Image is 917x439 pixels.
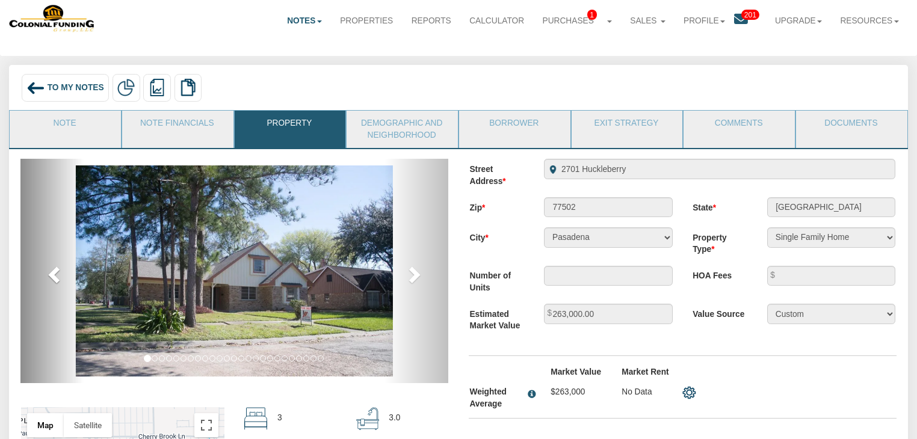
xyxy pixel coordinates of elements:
label: City [460,227,534,244]
a: Resources [831,6,908,36]
p: No Data [622,386,673,398]
span: To My Notes [48,83,104,92]
p: 3 [277,407,282,428]
label: Number of Units [460,266,534,294]
img: back_arrow_left_icon.svg [26,79,45,97]
a: Demographic and Neighborhood [347,111,457,147]
label: Zip [460,197,534,213]
a: Note [10,111,120,141]
img: 583015 [76,165,392,376]
label: Property Type [682,227,757,256]
div: Weighted Average [469,386,523,410]
label: Market Value [540,366,611,378]
a: Reports [402,6,460,36]
img: settings.png [682,386,696,399]
a: Purchases1 [533,6,621,36]
a: Note Financials [122,111,232,141]
label: Street Address [460,159,534,187]
label: Estimated Market Value [460,304,534,332]
img: partial.png [117,79,135,96]
img: 579666 [9,4,95,32]
a: Profile [675,6,734,36]
button: Show satellite imagery [64,413,112,437]
img: bath.svg [356,407,379,430]
a: Upgrade [766,6,832,36]
span: 201 [741,10,759,20]
p: $263,000 [551,386,602,398]
label: State [682,197,757,213]
a: 201 [734,6,765,37]
label: Market Rent [611,366,682,378]
a: Calculator [460,6,533,36]
img: copy.png [179,79,197,96]
button: Toggle fullscreen view [194,413,218,437]
a: Notes [278,6,331,36]
a: Exit Strategy [572,111,682,141]
a: Borrower [459,111,569,141]
label: Value Source [682,304,757,320]
span: 1 [587,10,597,20]
img: beds.svg [244,407,267,430]
a: Documents [796,111,906,141]
a: Sales [621,6,675,36]
label: HOA Fees [682,266,757,282]
a: Property [235,111,345,141]
p: 3.0 [389,407,400,428]
a: Properties [331,6,403,36]
img: reports.png [149,79,166,96]
a: Comments [684,111,794,141]
button: Show street map [27,413,64,437]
